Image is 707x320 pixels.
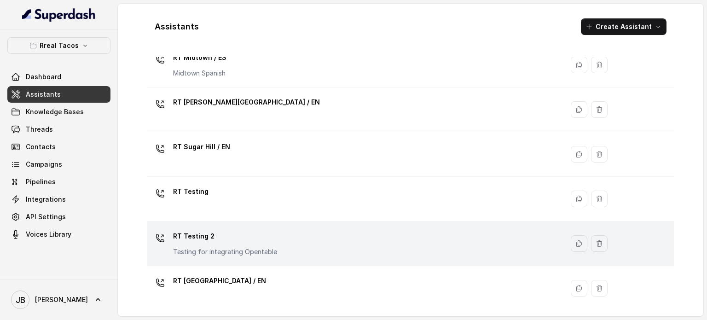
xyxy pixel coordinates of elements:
a: Assistants [7,86,110,103]
span: Voices Library [26,230,71,239]
a: [PERSON_NAME] [7,287,110,313]
p: RT Sugar Hill / EN [173,140,230,154]
span: API Settings [26,212,66,221]
a: Contacts [7,139,110,155]
a: Pipelines [7,174,110,190]
span: Pipelines [26,177,56,186]
p: RT Testing 2 [173,229,277,244]
a: Integrations [7,191,110,208]
span: Threads [26,125,53,134]
span: Dashboard [26,72,61,81]
span: Integrations [26,195,66,204]
span: Assistants [26,90,61,99]
span: Knowledge Bases [26,107,84,116]
a: Campaigns [7,156,110,173]
a: Knowledge Bases [7,104,110,120]
button: Rreal Tacos [7,37,110,54]
span: Contacts [26,142,56,151]
text: JB [16,295,25,305]
a: API Settings [7,209,110,225]
button: Create Assistant [581,18,666,35]
img: light.svg [22,7,96,22]
a: Dashboard [7,69,110,85]
p: Testing for integrating Opentable [173,247,277,256]
p: Midtown Spanish [173,69,226,78]
a: Threads [7,121,110,138]
p: RT Midtown / ES [173,50,226,65]
span: [PERSON_NAME] [35,295,88,304]
h1: Assistants [155,19,199,34]
span: Campaigns [26,160,62,169]
p: RT [PERSON_NAME][GEOGRAPHIC_DATA] / EN [173,95,320,110]
p: RT Testing [173,184,209,199]
a: Voices Library [7,226,110,243]
p: Rreal Tacos [40,40,79,51]
p: RT [GEOGRAPHIC_DATA] / EN [173,273,266,288]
